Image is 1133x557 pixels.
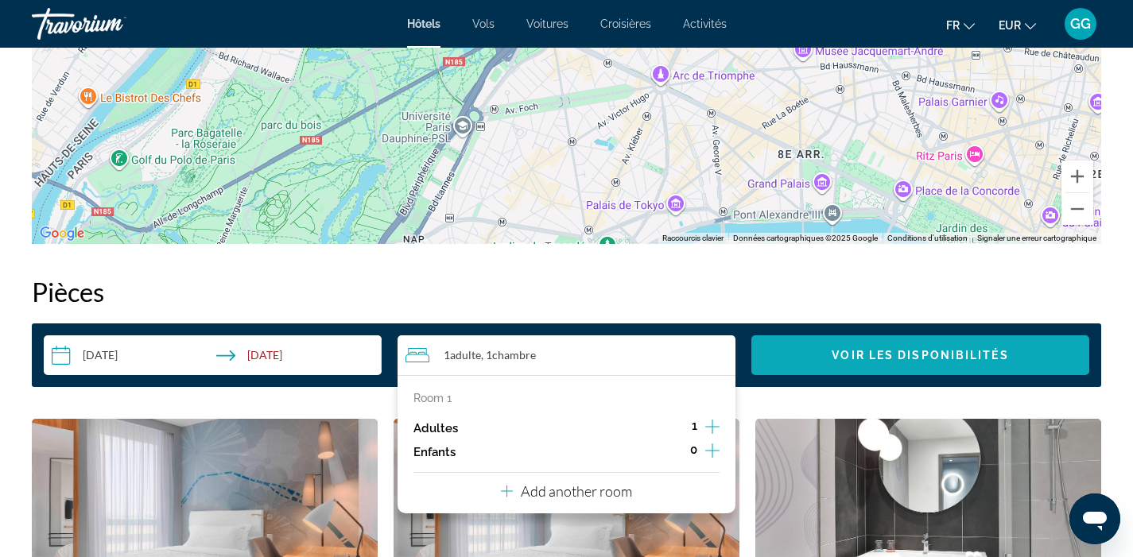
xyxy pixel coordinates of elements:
[413,446,456,459] p: Enfants
[946,19,960,32] span: fr
[600,17,651,30] a: Croisières
[36,223,88,244] a: Ouvrir cette zone dans Google Maps (dans une nouvelle fenêtre)
[413,392,452,404] p: Room 1
[832,349,1008,362] span: Voir les disponibilités
[526,17,568,30] a: Voitures
[1061,193,1093,225] button: Zoom arrière
[407,17,440,30] a: Hôtels
[32,3,191,44] a: Travorium
[999,14,1036,37] button: Change currency
[398,335,735,375] button: Travelers: 1 adult, 0 children
[669,419,684,438] button: Decrement adults
[501,473,632,505] button: Add another room
[44,335,382,375] button: Check-in date: Nov 29, 2025 Check-out date: Dec 2, 2025
[999,19,1021,32] span: EUR
[977,234,1096,242] a: Signaler une erreur cartographique
[32,276,1101,308] h2: Pièces
[692,420,697,432] span: 1
[683,17,727,30] a: Activités
[444,349,481,362] span: 1
[481,349,536,362] span: , 1
[690,443,697,456] span: 0
[705,416,720,440] button: Increment adults
[1061,161,1093,192] button: Zoom avant
[705,440,720,464] button: Increment children
[946,14,975,37] button: Change language
[662,233,724,244] button: Raccourcis clavier
[44,335,1089,375] div: Search widget
[751,335,1089,375] button: Voir les disponibilités
[450,348,481,362] span: Adulte
[1069,493,1120,544] iframe: Bouton de lancement de la fenêtre de messagerie
[472,17,495,30] a: Vols
[1070,16,1091,32] span: GG
[492,348,536,362] span: Chambre
[733,234,878,242] span: Données cartographiques ©2025 Google
[668,443,682,462] button: Decrement children
[887,234,968,242] a: Conditions d'utilisation (s'ouvre dans un nouvel onglet)
[521,482,632,500] p: Add another room
[36,223,88,244] img: Google
[413,422,458,435] p: Adultes
[1060,7,1101,41] button: User Menu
